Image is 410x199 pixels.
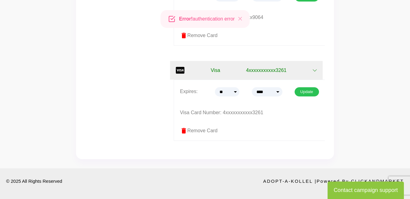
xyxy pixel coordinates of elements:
span: delete [180,127,187,134]
p: Visa Card Number: 4xxxxxxxxxxx3261 [180,108,320,117]
label: Remove Card [180,32,320,39]
button: Visa 4xxxxxxxxxxx3261 [170,61,323,80]
p: © 2025 All Rights Reserved [6,177,62,185]
span: delete [180,32,187,39]
div: authentication error [160,10,250,28]
p: Visa Card Number: 4xxxxxxxxxxx9064 [180,13,320,22]
span: Visa [211,67,220,74]
button: Update [295,87,319,96]
strong: Error! [179,16,193,21]
span: 4xxxxxxxxxxx3261 [246,67,287,74]
p: Expires: [180,87,198,96]
span: Powered by [317,178,349,184]
button: Contact campaign support [328,182,404,199]
label: Remove Card [180,127,320,134]
a: ClickandMarket [351,178,404,184]
button: Close [231,10,249,28]
p: Adopt-a-Kollel | [263,177,404,185]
